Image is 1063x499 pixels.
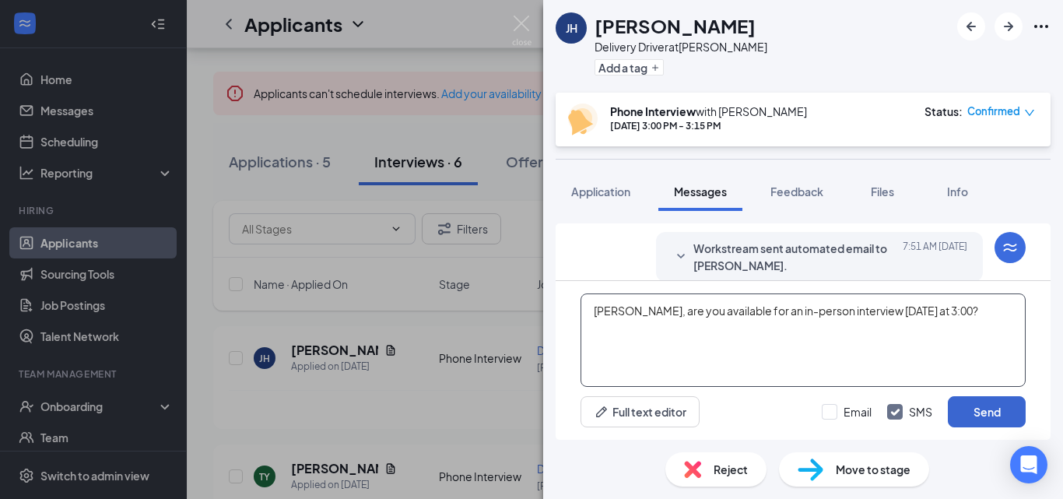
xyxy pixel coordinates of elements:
[871,184,894,199] span: Files
[962,17,981,36] svg: ArrowLeftNew
[581,396,700,427] button: Full text editorPen
[770,184,823,199] span: Feedback
[610,104,807,119] div: with [PERSON_NAME]
[595,12,756,39] h1: [PERSON_NAME]
[947,184,968,199] span: Info
[1032,17,1051,36] svg: Ellipses
[999,17,1018,36] svg: ArrowRight
[714,461,748,478] span: Reject
[948,396,1026,427] button: Send
[610,119,807,132] div: [DATE] 3:00 PM - 3:15 PM
[566,20,577,36] div: JH
[594,404,609,420] svg: Pen
[967,104,1020,119] span: Confirmed
[595,39,767,54] div: Delivery Driver at [PERSON_NAME]
[610,104,696,118] b: Phone Interview
[1010,446,1047,483] div: Open Intercom Messenger
[924,104,963,119] div: Status :
[693,240,897,274] span: Workstream sent automated email to [PERSON_NAME].
[581,293,1026,387] textarea: [PERSON_NAME], are you available for an in-person interview [DATE] at 3:00?
[571,184,630,199] span: Application
[651,63,660,72] svg: Plus
[595,59,664,76] button: PlusAdd a tag
[1001,238,1019,257] svg: WorkstreamLogo
[672,248,690,266] svg: SmallChevronDown
[903,240,967,274] span: [DATE] 7:51 AM
[674,184,727,199] span: Messages
[1024,107,1035,118] span: down
[957,12,985,40] button: ArrowLeftNew
[836,461,910,478] span: Move to stage
[995,12,1023,40] button: ArrowRight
